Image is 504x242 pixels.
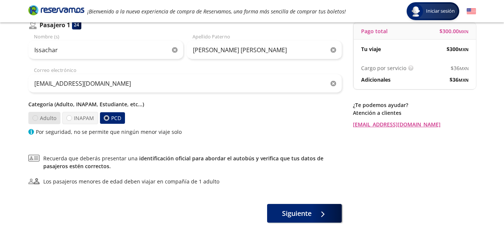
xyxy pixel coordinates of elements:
input: Apellido Paterno [187,41,342,59]
span: Siguiente [282,208,312,219]
label: Adulto [28,112,60,124]
p: Pago total [361,27,388,35]
span: $ 300.00 [439,27,469,35]
input: Nombre (s) [28,41,183,59]
p: Tu viaje [361,45,381,53]
em: ¡Bienvenido a la nueva experiencia de compra de Reservamos, una forma más sencilla de comprar tus... [87,8,346,15]
span: Iniciar sesión [423,7,458,15]
div: Los pasajeros menores de edad deben viajar en compañía de 1 adulto [43,177,219,185]
a: identificación oficial para abordar el autobús y verifica que tus datos de pasajeros estén correc... [43,155,323,170]
a: [EMAIL_ADDRESS][DOMAIN_NAME] [353,120,476,128]
button: English [467,7,476,16]
input: Correo electrónico [28,74,342,93]
span: Recuerda que deberás presentar una [43,154,342,170]
p: ¿Te podemos ayudar? [353,101,476,109]
small: MXN [459,29,469,34]
p: Adicionales [361,76,391,84]
small: MXN [460,66,469,71]
span: $ 300 [447,45,469,53]
p: Atención a clientes [353,109,476,117]
p: Por seguridad, no se permite que ningún menor viaje solo [36,128,182,136]
div: 24 [72,20,81,29]
button: Siguiente [267,204,342,223]
a: Brand Logo [28,4,84,18]
span: $ 36 [450,76,469,84]
small: MXN [458,77,469,83]
p: Cargo por servicio [361,64,406,72]
p: Pasajero 1 [40,21,70,29]
label: PCD [100,112,125,124]
p: Categoría (Adulto, INAPAM, Estudiante, etc...) [28,100,342,108]
span: $ 36 [451,64,469,72]
i: Brand Logo [28,4,84,16]
label: INAPAM [62,112,98,124]
small: MXN [458,47,469,52]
